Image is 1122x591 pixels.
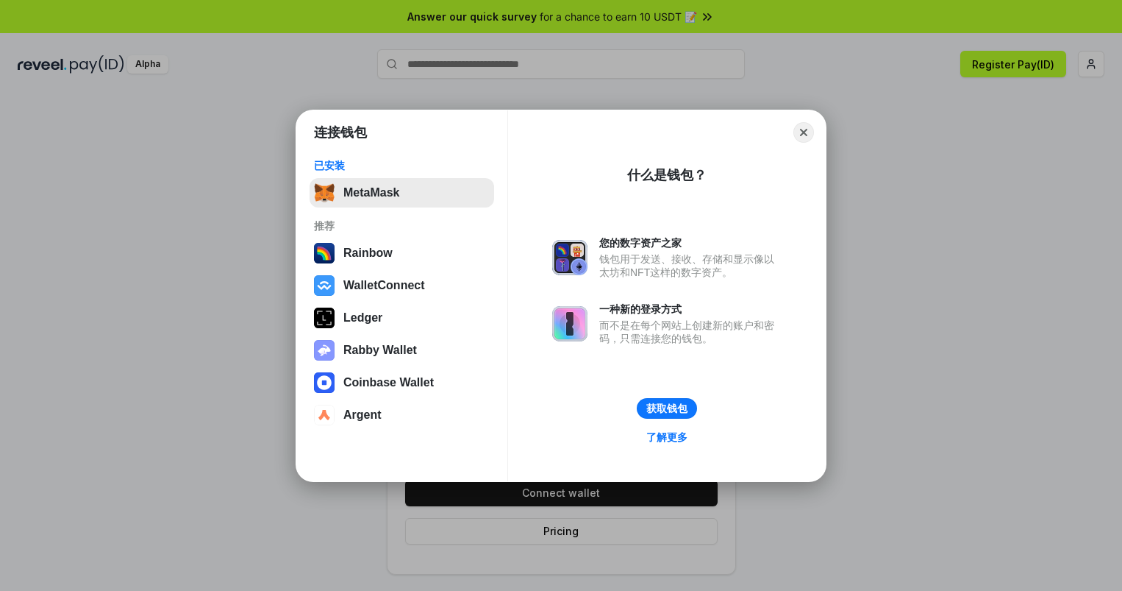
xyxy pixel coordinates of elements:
img: svg+xml,%3Csvg%20xmlns%3D%22http%3A%2F%2Fwww.w3.org%2F2000%2Fsvg%22%20fill%3D%22none%22%20viewBox... [552,306,587,341]
img: svg+xml,%3Csvg%20fill%3D%22none%22%20height%3D%2233%22%20viewBox%3D%220%200%2035%2033%22%20width%... [314,183,335,203]
div: 您的数字资产之家 [599,236,782,250]
img: svg+xml,%3Csvg%20width%3D%22120%22%20height%3D%22120%22%20viewBox%3D%220%200%20120%20120%22%20fil... [314,243,335,263]
h1: 连接钱包 [314,124,367,141]
div: 推荐 [314,219,490,233]
button: Rabby Wallet [310,336,494,365]
button: Ledger [310,303,494,333]
button: Coinbase Wallet [310,368,494,397]
div: 获取钱包 [646,402,687,415]
button: Argent [310,400,494,430]
img: svg+xml,%3Csvg%20width%3D%2228%22%20height%3D%2228%22%20viewBox%3D%220%200%2028%2028%22%20fill%3D... [314,372,335,393]
img: svg+xml,%3Csvg%20width%3D%2228%22%20height%3D%2228%22%20viewBox%3D%220%200%2028%2028%22%20fill%3D... [314,405,335,425]
div: 一种新的登录方式 [599,302,782,316]
div: Rabby Wallet [343,344,417,357]
div: WalletConnect [343,279,425,292]
div: 已安装 [314,159,490,172]
button: Rainbow [310,238,494,268]
img: svg+xml,%3Csvg%20xmlns%3D%22http%3A%2F%2Fwww.w3.org%2F2000%2Fsvg%22%20width%3D%2228%22%20height%3... [314,308,335,328]
div: 而不是在每个网站上创建新的账户和密码，只需连接您的钱包。 [599,319,782,345]
img: svg+xml,%3Csvg%20width%3D%2228%22%20height%3D%2228%22%20viewBox%3D%220%200%2028%2028%22%20fill%3D... [314,275,335,296]
div: 钱包用于发送、接收、存储和显示像以太坊和NFT这样的数字资产。 [599,252,782,279]
div: MetaMask [343,186,399,199]
img: svg+xml,%3Csvg%20xmlns%3D%22http%3A%2F%2Fwww.w3.org%2F2000%2Fsvg%22%20fill%3D%22none%22%20viewBox... [552,240,587,275]
button: MetaMask [310,178,494,208]
button: 获取钱包 [637,398,697,419]
div: Argent [343,408,382,422]
div: Rainbow [343,247,393,260]
button: WalletConnect [310,271,494,300]
div: 什么是钱包？ [627,166,707,184]
div: 了解更多 [646,431,687,444]
a: 了解更多 [637,428,696,447]
img: svg+xml,%3Csvg%20xmlns%3D%22http%3A%2F%2Fwww.w3.org%2F2000%2Fsvg%22%20fill%3D%22none%22%20viewBox... [314,340,335,361]
button: Close [793,122,814,143]
div: Ledger [343,311,382,325]
div: Coinbase Wallet [343,376,434,389]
